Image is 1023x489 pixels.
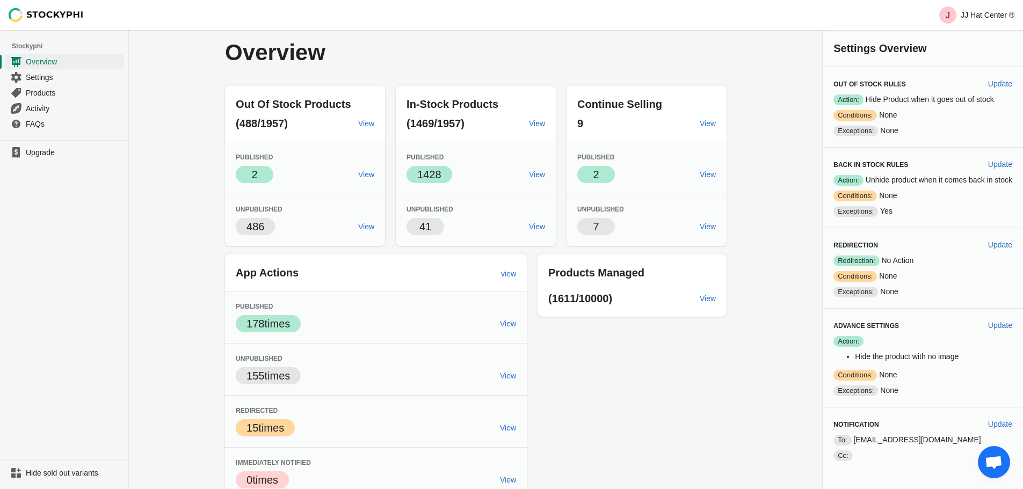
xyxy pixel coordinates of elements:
[988,321,1012,330] span: Update
[500,319,516,328] span: View
[833,94,1012,105] p: Hide Product when it goes out of stock
[833,271,877,282] span: Conditions:
[833,174,1012,186] p: Unhide product when it comes back in stock
[496,314,520,333] a: View
[978,446,1010,478] div: Open chat
[236,267,299,279] span: App Actions
[833,241,980,250] h3: Redirection
[529,222,545,231] span: View
[26,147,122,158] span: Upgrade
[833,256,879,266] span: Redirection:
[225,41,521,64] p: Overview
[236,118,288,129] span: (488/1957)
[407,98,498,110] span: In-Stock Products
[236,206,282,213] span: Unpublished
[833,369,1012,381] p: None
[236,407,278,414] span: Redirected
[500,476,516,484] span: View
[984,155,1017,174] button: Update
[4,69,124,85] a: Settings
[988,79,1012,88] span: Update
[833,191,877,201] span: Conditions:
[529,170,545,179] span: View
[525,114,549,133] a: View
[26,87,122,98] span: Products
[407,118,465,129] span: (1469/1957)
[246,221,264,232] span: 486
[4,54,124,69] a: Overview
[354,165,379,184] a: View
[833,385,878,396] span: Exceptions:
[354,114,379,133] a: View
[833,110,877,121] span: Conditions:
[577,118,583,129] span: 9
[419,219,431,234] p: 41
[833,206,1012,217] p: Yes
[548,267,644,279] span: Products Managed
[358,222,374,231] span: View
[984,235,1017,254] button: Update
[9,8,84,22] img: Stockyphi
[354,217,379,236] a: View
[407,206,453,213] span: Unpublished
[695,114,720,133] a: View
[593,169,599,180] span: 2
[407,154,444,161] span: Published
[833,435,851,446] span: To:
[988,420,1012,428] span: Update
[4,145,124,160] a: Upgrade
[246,474,278,486] span: 0 times
[4,100,124,116] a: Activity
[700,294,716,303] span: View
[26,72,122,83] span: Settings
[577,206,624,213] span: Unpublished
[833,125,1012,136] p: None
[4,465,124,480] a: Hide sold out variants
[984,316,1017,335] button: Update
[577,154,614,161] span: Published
[939,6,956,24] span: Avatar with initials J
[246,318,290,330] span: 178 times
[833,126,878,136] span: Exceptions:
[497,264,520,283] a: view
[695,165,720,184] a: View
[833,94,864,105] span: Action:
[26,56,122,67] span: Overview
[525,165,549,184] a: View
[833,420,980,429] h3: Notification
[246,370,290,382] span: 155 times
[501,269,516,278] span: view
[26,119,122,129] span: FAQs
[236,355,282,362] span: Unpublished
[700,222,716,231] span: View
[833,190,1012,201] p: None
[833,206,878,217] span: Exceptions:
[496,418,520,437] a: View
[236,459,311,466] span: Immediately Notified
[833,42,926,54] span: Settings Overview
[833,255,1012,266] p: No Action
[548,293,612,304] span: (1611/10000)
[246,422,284,434] span: 15 times
[577,98,662,110] span: Continue Selling
[833,175,864,186] span: Action:
[358,119,374,128] span: View
[833,370,877,381] span: Conditions:
[417,169,441,180] span: 1428
[988,160,1012,169] span: Update
[833,286,1012,297] p: None
[946,11,950,20] text: J
[500,424,516,432] span: View
[26,468,122,478] span: Hide sold out variants
[12,41,128,52] span: Stockyphi
[984,414,1017,434] button: Update
[236,154,273,161] span: Published
[700,170,716,179] span: View
[833,336,864,347] span: Action:
[525,217,549,236] a: View
[236,303,273,310] span: Published
[529,119,545,128] span: View
[252,169,258,180] span: 2
[700,119,716,128] span: View
[833,322,980,330] h3: Advance Settings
